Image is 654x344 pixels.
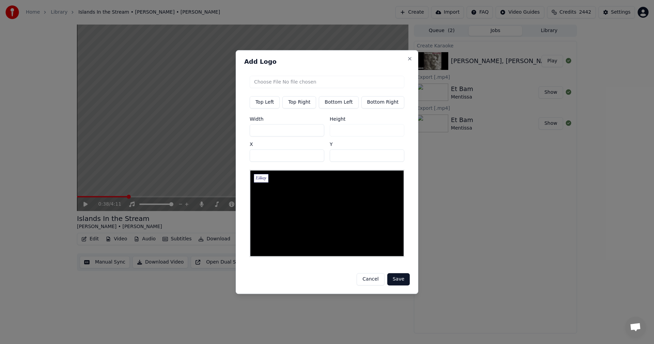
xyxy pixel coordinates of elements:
[330,142,404,147] label: Y
[244,59,410,65] h2: Add Logo
[253,174,269,183] img: Logo
[387,273,410,285] button: Save
[357,273,384,285] button: Cancel
[361,96,404,108] button: Bottom Right
[250,96,280,108] button: Top Left
[319,96,358,108] button: Bottom Left
[250,117,324,121] label: Width
[250,142,324,147] label: X
[282,96,316,108] button: Top Right
[330,117,404,121] label: Height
